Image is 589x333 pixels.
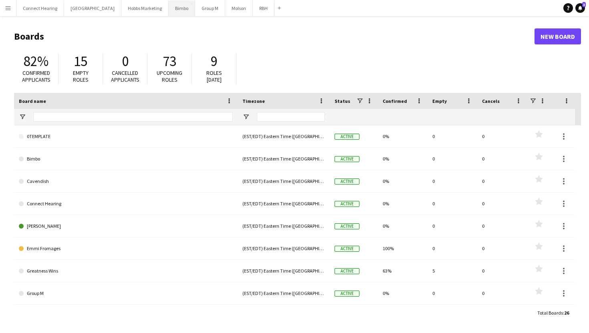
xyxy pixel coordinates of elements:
[169,0,195,16] button: Bimbo
[74,52,87,70] span: 15
[378,170,428,192] div: 0%
[238,260,330,282] div: (EST/EDT) Eastern Time ([GEOGRAPHIC_DATA] & [GEOGRAPHIC_DATA])
[378,125,428,147] div: 0%
[482,98,500,104] span: Cancels
[477,125,527,147] div: 0
[33,112,233,122] input: Board name Filter Input
[477,237,527,259] div: 0
[19,125,233,148] a: 0TEMPLATE
[19,215,233,237] a: [PERSON_NAME]
[19,260,233,282] a: Greatness Wins
[477,193,527,215] div: 0
[535,28,581,44] a: New Board
[378,282,428,304] div: 0%
[211,52,218,70] span: 9
[238,170,330,192] div: (EST/EDT) Eastern Time ([GEOGRAPHIC_DATA] & [GEOGRAPHIC_DATA])
[428,148,477,170] div: 0
[335,98,350,104] span: Status
[19,282,233,305] a: Group M
[378,215,428,237] div: 0%
[335,268,359,274] span: Active
[537,305,569,321] div: :
[111,69,139,83] span: Cancelled applicants
[73,69,89,83] span: Empty roles
[242,98,265,104] span: Timezone
[19,98,46,104] span: Board name
[537,310,563,316] span: Total Boards
[253,0,274,16] button: RBH
[14,30,535,42] h1: Boards
[378,260,428,282] div: 63%
[428,282,477,304] div: 0
[428,125,477,147] div: 0
[206,69,222,83] span: Roles [DATE]
[19,237,233,260] a: Emmi Fromages
[238,215,330,237] div: (EST/EDT) Eastern Time ([GEOGRAPHIC_DATA] & [GEOGRAPHIC_DATA])
[19,148,233,170] a: Bimbo
[157,69,182,83] span: Upcoming roles
[378,305,428,327] div: 100%
[238,305,330,327] div: (EST/EDT) Eastern Time ([GEOGRAPHIC_DATA] & [GEOGRAPHIC_DATA])
[122,52,129,70] span: 0
[575,3,585,13] a: 3
[477,260,527,282] div: 0
[477,282,527,304] div: 0
[163,52,176,70] span: 73
[121,0,169,16] button: Hobbs Marketing
[16,0,64,16] button: Connect Hearing
[378,237,428,259] div: 100%
[378,193,428,215] div: 0%
[64,0,121,16] button: [GEOGRAPHIC_DATA]
[477,148,527,170] div: 0
[564,310,569,316] span: 26
[335,179,359,185] span: Active
[428,260,477,282] div: 5
[335,246,359,252] span: Active
[477,305,527,327] div: 0
[238,125,330,147] div: (EST/EDT) Eastern Time ([GEOGRAPHIC_DATA] & [GEOGRAPHIC_DATA])
[383,98,407,104] span: Confirmed
[335,134,359,140] span: Active
[335,291,359,297] span: Active
[257,112,325,122] input: Timezone Filter Input
[238,193,330,215] div: (EST/EDT) Eastern Time ([GEOGRAPHIC_DATA] & [GEOGRAPHIC_DATA])
[242,113,250,120] button: Open Filter Menu
[238,237,330,259] div: (EST/EDT) Eastern Time ([GEOGRAPHIC_DATA] & [GEOGRAPHIC_DATA])
[335,201,359,207] span: Active
[335,223,359,229] span: Active
[195,0,225,16] button: Group M
[582,2,586,7] span: 3
[225,0,253,16] button: Molson
[19,170,233,193] a: Cavendish
[19,193,233,215] a: Connect Hearing
[428,305,477,327] div: 0
[428,215,477,237] div: 0
[477,215,527,237] div: 0
[378,148,428,170] div: 0%
[238,148,330,170] div: (EST/EDT) Eastern Time ([GEOGRAPHIC_DATA] & [GEOGRAPHIC_DATA])
[19,305,233,327] a: Hobbs Marketing
[428,170,477,192] div: 0
[238,282,330,304] div: (EST/EDT) Eastern Time ([GEOGRAPHIC_DATA] & [GEOGRAPHIC_DATA])
[428,237,477,259] div: 0
[432,98,447,104] span: Empty
[24,52,48,70] span: 82%
[428,193,477,215] div: 0
[477,170,527,192] div: 0
[22,69,50,83] span: Confirmed applicants
[19,113,26,120] button: Open Filter Menu
[335,156,359,162] span: Active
